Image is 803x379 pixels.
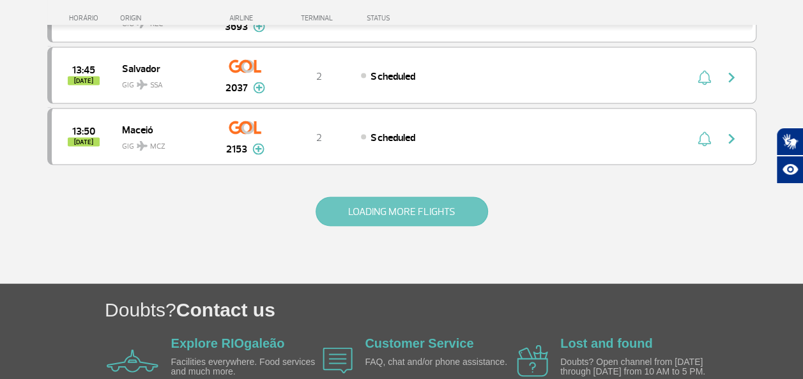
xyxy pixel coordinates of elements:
[72,127,95,136] span: 2025-08-26 13:50:00
[365,357,512,367] p: FAQ, chat and/or phone assistance.
[560,336,652,350] a: Lost and found
[360,14,464,22] div: STATUS
[137,80,148,90] img: destiny_airplane.svg
[517,345,548,377] img: airplane icon
[122,121,204,138] span: Maceió
[105,297,803,323] h1: Doubts?
[122,73,204,91] span: GIG
[776,128,803,184] div: Plugin de acessibilidade da Hand Talk.
[252,144,264,155] img: mais-info-painel-voo.svg
[122,134,204,152] span: GIG
[226,80,248,96] span: 2037
[253,82,265,94] img: mais-info-painel-voo.svg
[776,128,803,156] button: Abrir tradutor de língua de sinais.
[371,131,415,144] span: Scheduled
[171,336,285,350] a: Explore RIOgaleão
[137,141,148,151] img: destiny_airplane.svg
[150,141,165,152] span: MCZ
[698,70,711,85] img: sino-painel-voo.svg
[560,357,707,377] p: Doubts? Open channel from [DATE] through [DATE] from 10 AM to 5 PM.
[51,14,121,22] div: HORÁRIO
[724,131,739,147] img: seta-direita-painel-voo.svg
[171,357,318,377] p: Facilities everywhere. Food services and much more.
[68,138,100,147] span: [DATE]
[371,70,415,83] span: Scheduled
[724,70,739,85] img: seta-direita-painel-voo.svg
[316,197,488,227] button: LOADING MORE FLIGHTS
[72,66,95,75] span: 2025-08-26 13:45:00
[68,77,100,85] span: [DATE]
[698,131,711,147] img: sino-painel-voo.svg
[226,142,247,157] span: 2153
[107,350,158,373] img: airplane icon
[176,299,275,320] span: Contact us
[120,14,213,22] div: ORIGIN
[277,14,360,22] div: TERMINAL
[323,348,353,374] img: airplane icon
[213,14,277,22] div: AIRLINE
[365,336,473,350] a: Customer Service
[150,80,163,91] span: SSA
[776,156,803,184] button: Abrir recursos assistivos.
[316,70,322,83] span: 2
[316,131,322,144] span: 2
[122,60,204,77] span: Salvador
